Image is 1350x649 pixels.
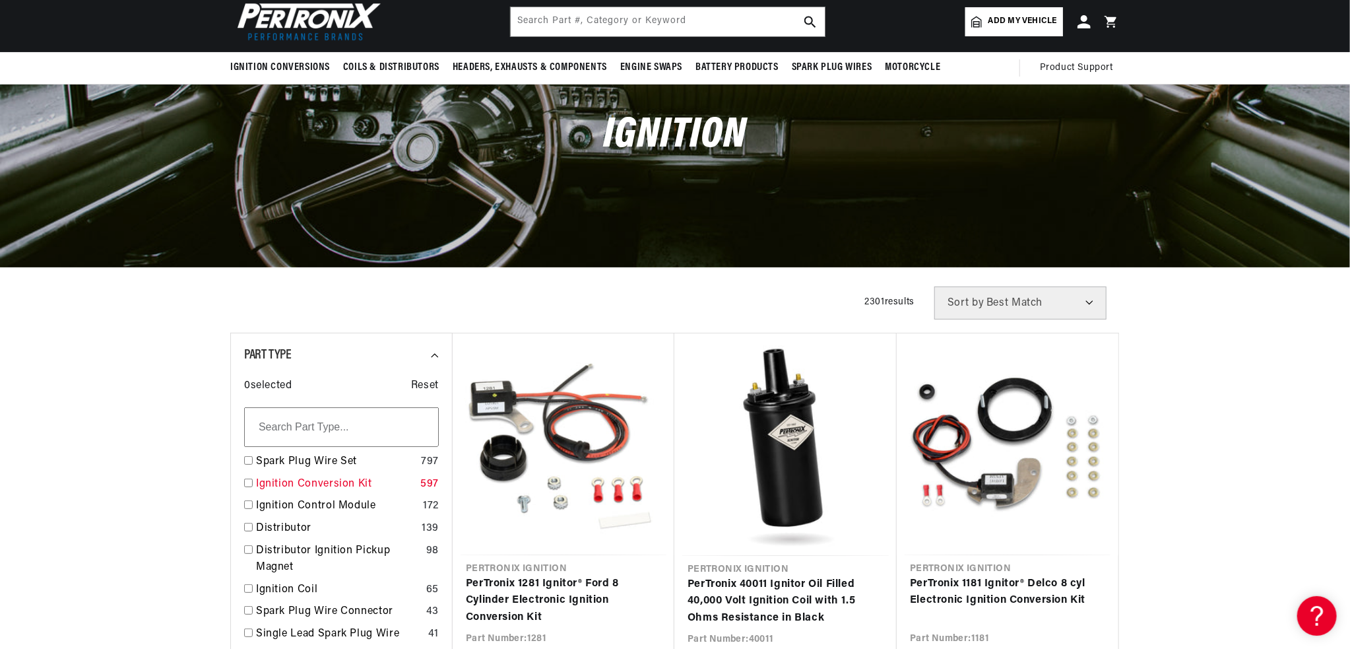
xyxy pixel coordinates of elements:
div: 43 [426,603,439,621]
a: Ignition Control Module [256,498,418,515]
div: 65 [426,582,439,599]
summary: Ignition Conversions [230,52,337,83]
span: Engine Swaps [620,61,682,75]
a: PerTronix 40011 Ignitor Oil Filled 40,000 Volt Ignition Coil with 1.5 Ohms Resistance in Black [688,576,884,627]
span: Headers, Exhausts & Components [453,61,607,75]
a: Add my vehicle [965,7,1063,36]
summary: Headers, Exhausts & Components [446,52,614,83]
a: Spark Plug Wire Connector [256,603,421,621]
div: 41 [428,626,439,643]
span: Spark Plug Wires [792,61,872,75]
div: 597 [420,476,439,493]
div: 98 [426,543,439,560]
summary: Spark Plug Wires [785,52,879,83]
span: Battery Products [695,61,779,75]
span: 0 selected [244,378,292,395]
summary: Motorcycle [878,52,947,83]
summary: Engine Swaps [614,52,689,83]
div: 139 [422,520,439,537]
span: Ignition [604,114,747,157]
a: Single Lead Spark Plug Wire [256,626,423,643]
a: Distributor Ignition Pickup Magnet [256,543,421,576]
span: Ignition Conversions [230,61,330,75]
span: Part Type [244,349,291,362]
a: Spark Plug Wire Set [256,454,416,471]
a: PerTronix 1281 Ignitor® Ford 8 Cylinder Electronic Ignition Conversion Kit [466,576,661,627]
span: Product Support [1040,61,1113,75]
span: Add my vehicle [988,15,1057,28]
summary: Coils & Distributors [337,52,446,83]
summary: Battery Products [689,52,785,83]
span: Reset [411,378,439,395]
input: Search Part #, Category or Keyword [511,7,825,36]
span: Motorcycle [885,61,940,75]
a: PerTronix 1181 Ignitor® Delco 8 cyl Electronic Ignition Conversion Kit [910,576,1105,609]
a: Ignition Coil [256,582,421,599]
span: Sort by [948,298,984,308]
select: Sort by [934,287,1107,320]
button: search button [796,7,825,36]
a: Ignition Conversion Kit [256,476,415,493]
input: Search Part Type... [244,407,439,447]
div: 797 [421,454,439,471]
a: Distributor [256,520,416,537]
div: 172 [423,498,439,515]
summary: Product Support [1040,52,1120,84]
span: 2301 results [864,297,915,307]
span: Coils & Distributors [343,61,439,75]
